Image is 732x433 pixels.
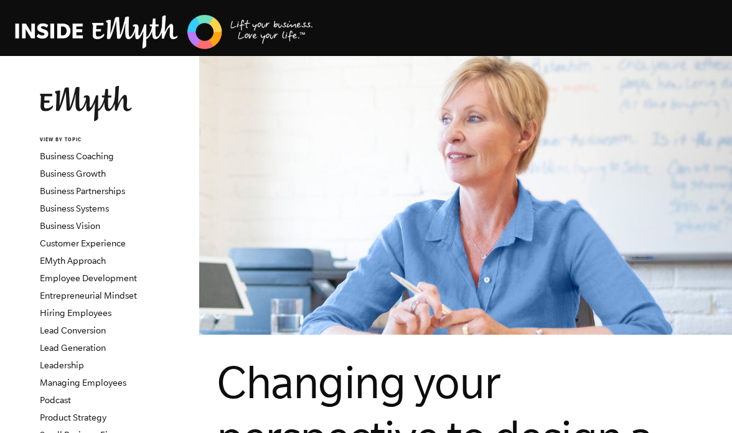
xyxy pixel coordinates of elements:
[40,273,137,283] a: Employee Development
[40,221,100,231] a: Business Vision
[40,325,106,335] a: Lead Conversion
[40,86,132,121] img: EMyth
[40,186,125,196] a: Business Partnerships
[40,378,126,388] a: Managing Employees
[40,412,106,422] a: Product Strategy
[40,136,190,144] h6: VIEW BY TOPIC
[670,373,732,433] iframe: Chat Widget
[40,291,137,300] a: Entrepreneurial Mindset
[40,360,84,370] a: Leadership
[40,395,71,405] a: Podcast
[15,13,314,51] img: EMyth Business Coaching
[40,238,126,248] a: Customer Experience
[40,308,111,318] a: Hiring Employees
[40,256,106,266] a: EMyth Approach
[40,203,109,213] a: Business Systems
[40,151,114,161] a: Business Coaching
[40,169,106,179] a: Business Growth
[40,343,106,353] a: Lead Generation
